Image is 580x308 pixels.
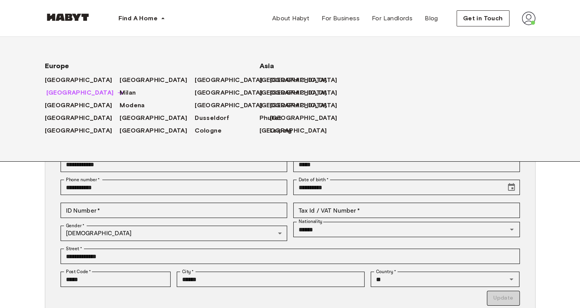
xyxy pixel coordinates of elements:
[195,113,237,123] a: Dusseldorf
[66,245,82,252] label: Street
[272,14,309,23] span: About Habyt
[66,222,84,229] label: Gender
[270,113,337,123] span: [GEOGRAPHIC_DATA]
[195,126,222,135] span: Cologne
[260,88,327,97] span: [GEOGRAPHIC_DATA]
[315,11,366,26] a: For Business
[182,268,194,275] label: City
[195,101,262,110] span: [GEOGRAPHIC_DATA]
[457,10,509,26] button: Get in Touch
[270,101,345,110] a: [GEOGRAPHIC_DATA]
[270,75,345,85] a: [GEOGRAPHIC_DATA]
[66,176,100,183] label: Phone number
[45,101,112,110] span: [GEOGRAPHIC_DATA]
[419,11,444,26] a: Blog
[45,126,112,135] span: [GEOGRAPHIC_DATA]
[260,113,289,123] a: Phuket
[270,88,345,97] a: [GEOGRAPHIC_DATA]
[504,180,519,195] button: Choose date, selected date is Mar 29, 1998
[260,101,327,110] span: [GEOGRAPHIC_DATA]
[366,11,419,26] a: For Landlords
[195,126,229,135] a: Cologne
[45,75,120,85] a: [GEOGRAPHIC_DATA]
[260,126,335,135] a: [GEOGRAPHIC_DATA]
[120,113,187,123] span: [GEOGRAPHIC_DATA]
[46,88,114,97] span: [GEOGRAPHIC_DATA]
[45,75,112,85] span: [GEOGRAPHIC_DATA]
[195,101,270,110] a: [GEOGRAPHIC_DATA]
[120,126,195,135] a: [GEOGRAPHIC_DATA]
[463,14,503,23] span: Get in Touch
[120,126,187,135] span: [GEOGRAPHIC_DATA]
[195,75,262,85] span: [GEOGRAPHIC_DATA]
[260,61,321,70] span: Asia
[46,88,122,97] a: [GEOGRAPHIC_DATA]
[299,176,329,183] label: Date of birth
[260,113,281,123] span: Phuket
[120,75,195,85] a: [GEOGRAPHIC_DATA]
[425,14,438,23] span: Blog
[376,268,396,275] label: Country
[506,274,517,285] button: Open
[120,75,187,85] span: [GEOGRAPHIC_DATA]
[260,126,327,135] span: [GEOGRAPHIC_DATA]
[522,11,536,25] img: avatar
[195,75,270,85] a: [GEOGRAPHIC_DATA]
[260,75,327,85] span: [GEOGRAPHIC_DATA]
[506,224,517,235] button: Open
[260,101,335,110] a: [GEOGRAPHIC_DATA]
[195,88,262,97] span: [GEOGRAPHIC_DATA]
[270,113,345,123] a: [GEOGRAPHIC_DATA]
[120,88,136,97] span: Milan
[120,101,145,110] span: Modena
[45,101,120,110] a: [GEOGRAPHIC_DATA]
[260,75,335,85] a: [GEOGRAPHIC_DATA]
[61,226,287,241] div: [DEMOGRAPHIC_DATA]
[45,61,235,70] span: Europe
[266,11,315,26] a: About Habyt
[112,11,171,26] button: Find A Home
[45,13,91,21] img: Habyt
[118,14,158,23] span: Find A Home
[120,88,143,97] a: Milan
[322,14,360,23] span: For Business
[45,113,112,123] span: [GEOGRAPHIC_DATA]
[66,268,91,275] label: Post Code
[45,126,120,135] a: [GEOGRAPHIC_DATA]
[120,101,152,110] a: Modena
[260,88,335,97] a: [GEOGRAPHIC_DATA]
[372,14,412,23] span: For Landlords
[45,113,120,123] a: [GEOGRAPHIC_DATA]
[120,113,195,123] a: [GEOGRAPHIC_DATA]
[299,218,322,225] label: Nationality
[195,88,270,97] a: [GEOGRAPHIC_DATA]
[195,113,229,123] span: Dusseldorf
